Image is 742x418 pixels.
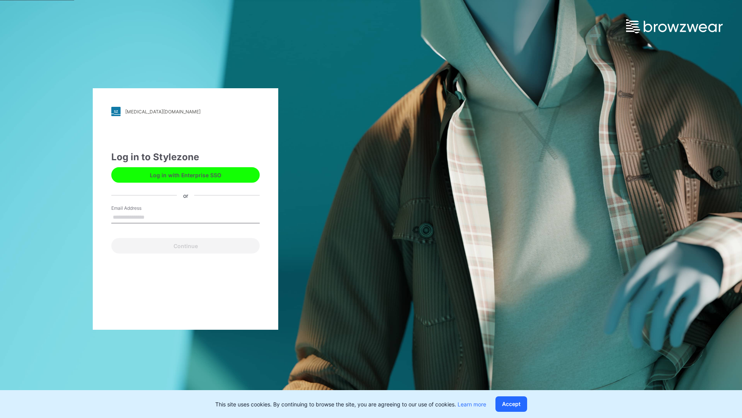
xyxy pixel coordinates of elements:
[177,191,194,199] div: or
[111,150,260,164] div: Log in to Stylezone
[125,109,201,115] div: [MEDICAL_DATA][DOMAIN_NAME]
[111,205,165,212] label: Email Address
[215,400,486,408] p: This site uses cookies. By continuing to browse the site, you are agreeing to our use of cookies.
[458,401,486,408] a: Learn more
[626,19,723,33] img: browzwear-logo.e42bd6dac1945053ebaf764b6aa21510.svg
[111,107,260,116] a: [MEDICAL_DATA][DOMAIN_NAME]
[111,167,260,183] button: Log in with Enterprise SSO
[495,396,527,412] button: Accept
[111,107,121,116] img: stylezone-logo.562084cfcfab977791bfbf7441f1a819.svg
